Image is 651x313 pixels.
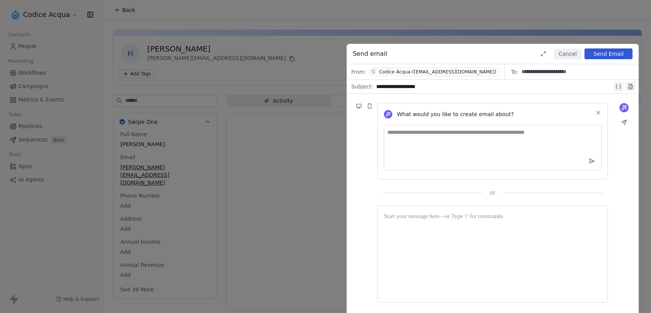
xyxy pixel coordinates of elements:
span: From: [351,68,366,76]
div: Codice Acqua-([EMAIL_ADDRESS][DOMAIN_NAME]) [379,69,496,75]
span: Subject: [351,83,373,93]
button: Cancel [554,48,581,59]
button: Send Email [585,48,633,59]
span: What would you like to create email about? [397,110,514,118]
span: or [490,189,495,196]
span: To: [511,68,518,76]
span: Send email [353,49,387,58]
div: C [372,69,375,75]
